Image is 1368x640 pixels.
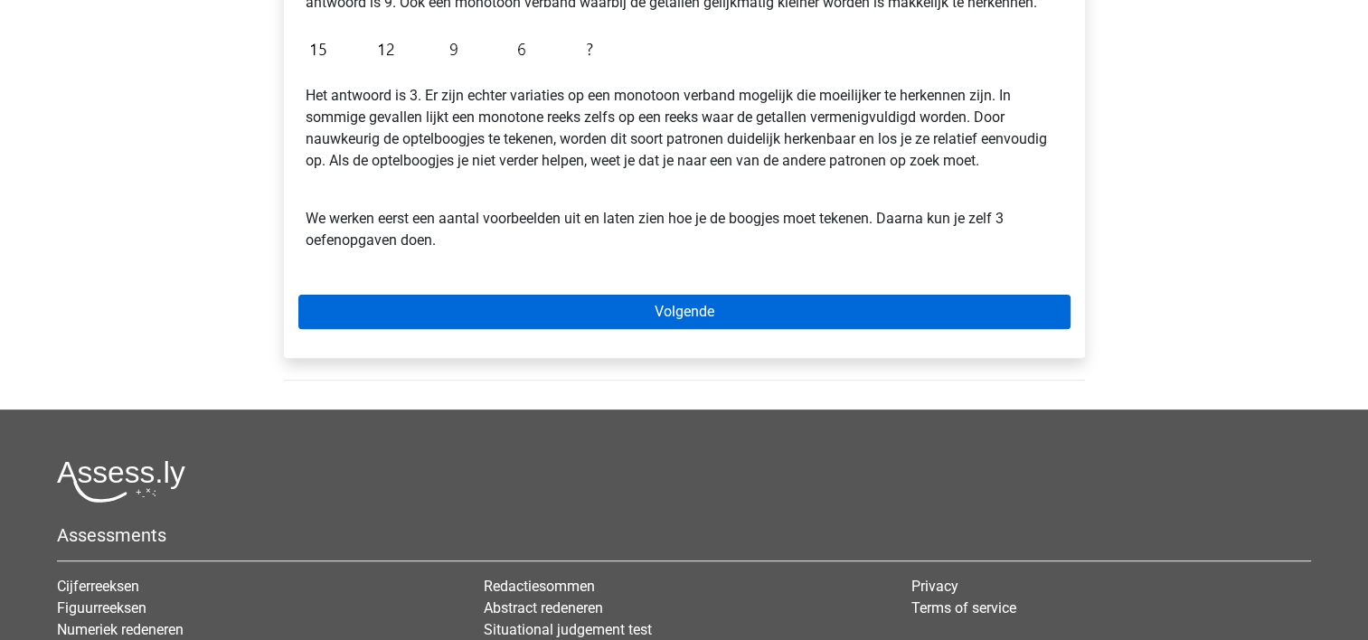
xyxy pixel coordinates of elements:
[306,28,602,71] img: Figure sequences Example 2.png
[306,186,1063,251] p: We werken eerst een aantal voorbeelden uit en laten zien hoe je de boogjes moet tekenen. Daarna k...
[57,621,184,638] a: Numeriek redeneren
[306,85,1063,172] p: Het antwoord is 3. Er zijn echter variaties op een monotoon verband mogelijk die moeilijker te he...
[911,599,1016,616] a: Terms of service
[484,578,595,595] a: Redactiesommen
[57,578,139,595] a: Cijferreeksen
[911,578,958,595] a: Privacy
[298,295,1071,329] a: Volgende
[57,524,1311,546] h5: Assessments
[484,599,603,616] a: Abstract redeneren
[57,460,185,503] img: Assessly logo
[484,621,652,638] a: Situational judgement test
[57,599,146,616] a: Figuurreeksen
